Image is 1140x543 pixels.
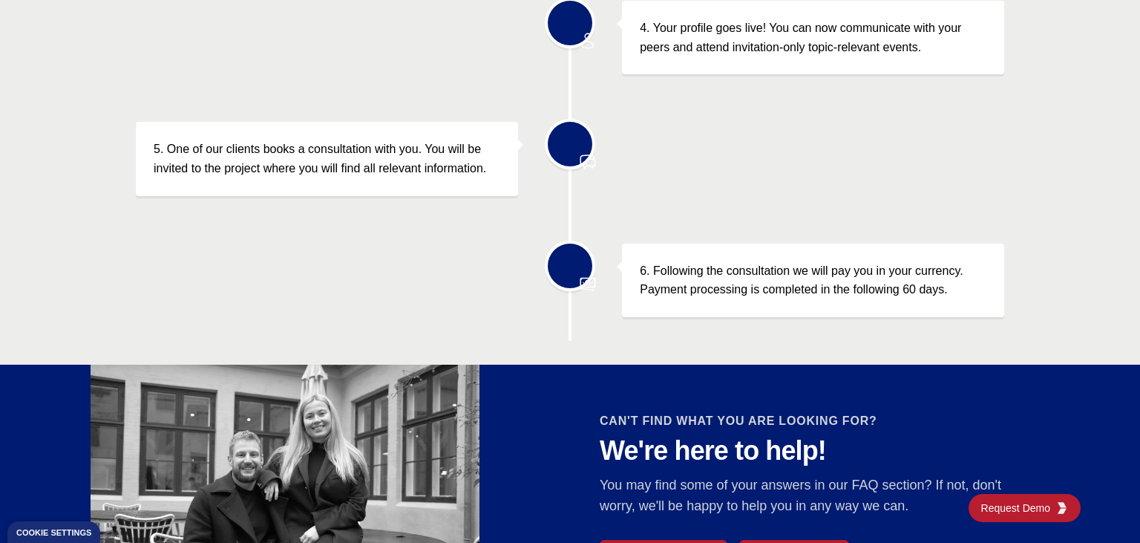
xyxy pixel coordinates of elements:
p: We're here to help! [600,436,1021,466]
div: Widget chat [1066,472,1140,543]
p: 4. Your profile goes live! You can now communicate with your peers and attend invitation-only top... [640,19,986,56]
iframe: Chat Widget [1066,472,1140,543]
p: 5. One of our clients books a consultation with you. You will be invited to the project where you... [154,140,500,178]
h2: CAN'T FIND WHAT YOU ARE LOOKING FOR? [600,412,1021,430]
p: 6. Following the consultation we will pay you in your currency. Payment processing is completed i... [640,261,986,299]
img: KGG [1056,502,1068,514]
p: You may find some of your answers in our FAQ section? If not, don't worry, we'll be happy to help... [600,475,1021,516]
a: Request DemoKGG [969,494,1081,522]
span: Request Demo [981,501,1056,516]
div: Cookie settings [16,529,91,537]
